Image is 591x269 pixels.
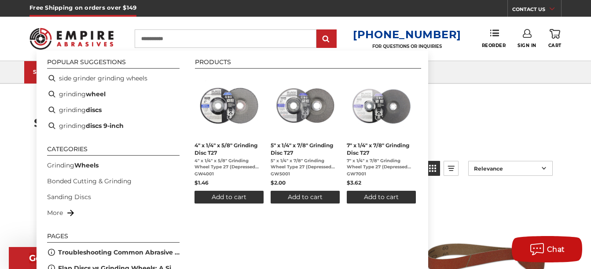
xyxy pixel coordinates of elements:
img: BHA 7 in grinding disc [349,74,413,138]
a: Reorder [482,29,506,48]
li: side grinder grinding wheels [44,70,183,86]
a: CONTACT US [512,4,561,17]
span: $3.62 [347,179,361,186]
span: 7" x 1/4" x 7/8" Grinding Wheel Type 27 (Depressed Center) SOLD IN PACKS OF 1 (Individually) 7” x... [347,158,416,170]
span: GW7001 [347,171,416,177]
li: GrindingWheels [44,157,183,173]
a: Troubleshooting Common Abrasive Tool Issues - Grinding Wheels for Angle Grinders [58,248,180,257]
a: 7 [347,74,416,204]
button: Add to cart [195,191,264,204]
a: Cart [548,29,562,48]
span: 5" x 1/4" x 7/8" Grinding Wheel Type 27 (Depressed Center) SOLD IN PACKS OF 1 (Individually) 5” x... [271,158,340,170]
div: Get Free ShippingClose teaser [9,247,134,269]
a: 5 [271,74,340,204]
a: Bonded Cutting & Grinding [47,177,132,186]
b: wheel [86,90,106,99]
a: View list mode [444,161,459,176]
span: GW5001 [271,171,340,177]
li: Bonded Cutting & Grinding [44,173,183,189]
span: Relevance [474,165,539,172]
b: discs 9-inch [86,121,124,131]
a: [PHONE_NUMBER] [353,28,461,41]
span: Sign In [518,43,536,48]
span: Chat [547,245,565,254]
li: Troubleshooting Common Abrasive Tool Issues - Grinding Wheels for Angle Grinders [44,244,183,260]
span: $1.46 [195,179,209,186]
li: 7" x 1/4" x 7/8" Grinding Disc T27 [343,70,419,207]
li: 5" x 1/4" x 7/8" Grinding Disc T27 [267,70,343,207]
li: Products [195,59,421,69]
li: More [44,205,183,221]
b: Wheels [74,161,99,169]
button: Add to cart [271,191,340,204]
span: Cart [548,43,562,48]
button: Add to cart [347,191,416,204]
span: 4" x 1/4" x 5/8" Grinding Disc T27 [195,142,264,156]
b: discs [86,105,102,115]
span: Get Free Shipping [29,253,114,263]
span: Reorder [482,43,506,48]
li: grinding discs [44,102,183,118]
span: 4" x 1/4" x 5/8" Grinding Wheel Type 27 (Depressed Center) SOLD IN PACKS OF 1 (Individually) 4” x... [195,158,264,170]
li: 4" x 1/4" x 5/8" Grinding Disc T27 [191,70,267,207]
img: Empire Abrasives [29,22,114,55]
li: grinding discs 9-inch [44,118,183,134]
h1: Search results [34,117,557,129]
img: 4" x 1/4" x 5/8" Grinding Disc [197,74,261,138]
p: FOR QUESTIONS OR INQUIRIES [353,44,461,49]
a: Sort options [468,161,553,176]
li: Popular suggestions [47,59,180,69]
span: 7" x 1/4" x 7/8" Grinding Disc T27 [347,142,416,156]
a: View grid mode [425,161,440,176]
li: Pages [47,233,180,243]
li: Categories [47,146,180,156]
span: 5" x 1/4" x 7/8" Grinding Disc T27 [271,142,340,156]
li: grinding wheel [44,86,183,102]
a: GrindingWheels [47,161,99,170]
a: 4 [195,74,264,204]
span: GW4001 [195,171,264,177]
li: Sanding Discs [44,189,183,205]
span: $2.00 [271,179,286,186]
div: SHOP CATEGORIES [33,69,103,75]
a: Sanding Discs [47,193,91,202]
img: 5" x 1/4" x 7/8" Grinding Disc [273,74,337,138]
button: Chat [512,236,582,262]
